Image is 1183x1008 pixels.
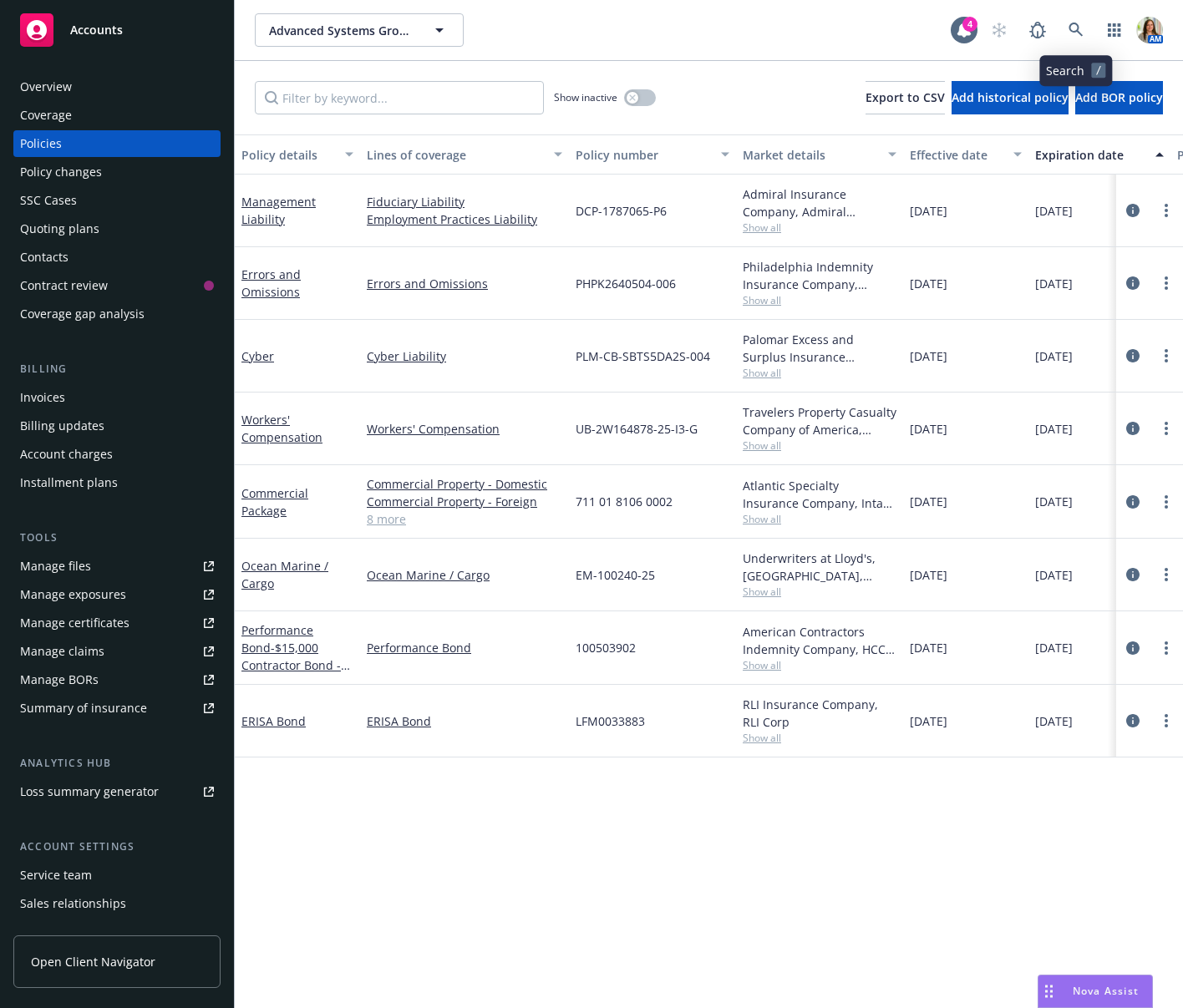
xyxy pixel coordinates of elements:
a: circleInformation [1123,273,1143,293]
div: American Contractors Indemnity Company, HCC Surety [743,623,896,658]
div: Invoices [20,384,65,411]
span: [DATE] [910,712,947,730]
div: Analytics hub [13,755,221,772]
a: Cyber Liability [367,347,562,365]
span: 100503902 [576,639,636,656]
div: Manage exposures [20,581,126,608]
span: Show all [743,731,896,745]
a: Service team [13,862,221,889]
span: [DATE] [910,275,947,292]
div: Coverage [20,102,72,129]
a: Workers' Compensation [367,420,562,438]
a: more [1156,200,1176,220]
span: [DATE] [910,347,947,365]
span: [DATE] [1035,202,1073,220]
span: [DATE] [910,420,947,438]
a: Start snowing [982,13,1016,47]
a: circleInformation [1123,346,1143,366]
div: Loss summary generator [20,778,159,805]
div: Travelers Property Casualty Company of America, Travelers Insurance [743,403,896,438]
a: Manage exposures [13,581,221,608]
span: 711 01 8106 0002 [576,493,673,510]
a: Manage claims [13,638,221,665]
button: Nova Assist [1038,975,1153,1008]
a: circleInformation [1123,492,1143,512]
a: Coverage [13,102,221,129]
img: photo [1136,17,1163,43]
div: Billing updates [20,413,104,439]
div: Tools [13,529,221,546]
div: Related accounts [20,919,116,945]
a: Sales relationships [13,890,221,917]
div: Market details [743,146,878,164]
a: Contacts [13,244,221,271]
span: DCP-1787065-P6 [576,202,667,220]
span: Show inactive [554,90,617,104]
div: Billing [13,361,221,377]
div: Policies [20,130,62,157]
a: more [1156,346,1176,366]
a: Fiduciary Liability [367,193,562,210]
a: Performance Bond [241,622,341,691]
a: more [1156,492,1176,512]
span: Add BOR policy [1075,89,1163,105]
a: Search [1059,13,1093,47]
span: [DATE] [1035,493,1073,510]
a: Ocean Marine / Cargo [241,558,328,591]
a: Installment plans [13,469,221,496]
div: Lines of coverage [367,146,544,164]
button: Advanced Systems Group, LLC [255,13,464,47]
span: Show all [743,658,896,672]
span: - $15,000 Contractor Bond - CSLB [241,640,350,691]
button: Policy number [569,134,736,175]
div: Service team [20,862,92,889]
span: UB-2W164878-25-I3-G [576,420,698,438]
a: ERISA Bond [241,713,306,729]
span: Advanced Systems Group, LLC [269,22,414,39]
span: Show all [743,438,896,453]
a: circleInformation [1123,418,1143,438]
a: Performance Bond [367,639,562,656]
a: Loss summary generator [13,778,221,805]
a: Summary of insurance [13,695,221,722]
button: Market details [736,134,903,175]
div: Effective date [910,146,1003,164]
a: Workers' Compensation [241,412,322,445]
span: Nova Assist [1073,984,1139,998]
button: Effective date [903,134,1028,175]
span: [DATE] [910,493,947,510]
a: Errors and Omissions [241,266,301,300]
span: EM-100240-25 [576,566,655,584]
a: Manage BORs [13,666,221,693]
a: Quoting plans [13,215,221,242]
a: Policy changes [13,159,221,185]
a: Manage files [13,553,221,580]
a: Billing updates [13,413,221,439]
a: SSC Cases [13,187,221,214]
a: Management Liability [241,194,316,227]
div: Policy number [576,146,711,164]
div: Palomar Excess and Surplus Insurance Company, [GEOGRAPHIC_DATA], Cowbell Cyber [743,331,896,366]
a: more [1156,273,1176,293]
a: circleInformation [1123,565,1143,585]
span: [DATE] [910,202,947,220]
div: 4 [962,17,977,32]
a: more [1156,711,1176,731]
a: Commercial Property - Foreign [367,493,562,510]
div: Overview [20,73,72,100]
div: Drag to move [1038,975,1059,1007]
a: Accounts [13,7,221,53]
span: Show all [743,293,896,307]
div: Admiral Insurance Company, Admiral Insurance Group ([PERSON_NAME] Corporation), RT Specialty Insu... [743,185,896,220]
span: [DATE] [1035,639,1073,656]
div: Installment plans [20,469,118,496]
div: Expiration date [1035,146,1145,164]
a: Report a Bug [1021,13,1054,47]
button: Add historical policy [952,81,1069,114]
button: Export to CSV [866,81,945,114]
span: Add historical policy [952,89,1069,105]
div: Manage claims [20,638,104,665]
a: Switch app [1098,13,1131,47]
span: PLM-CB-SBTS5DA2S-004 [576,347,710,365]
